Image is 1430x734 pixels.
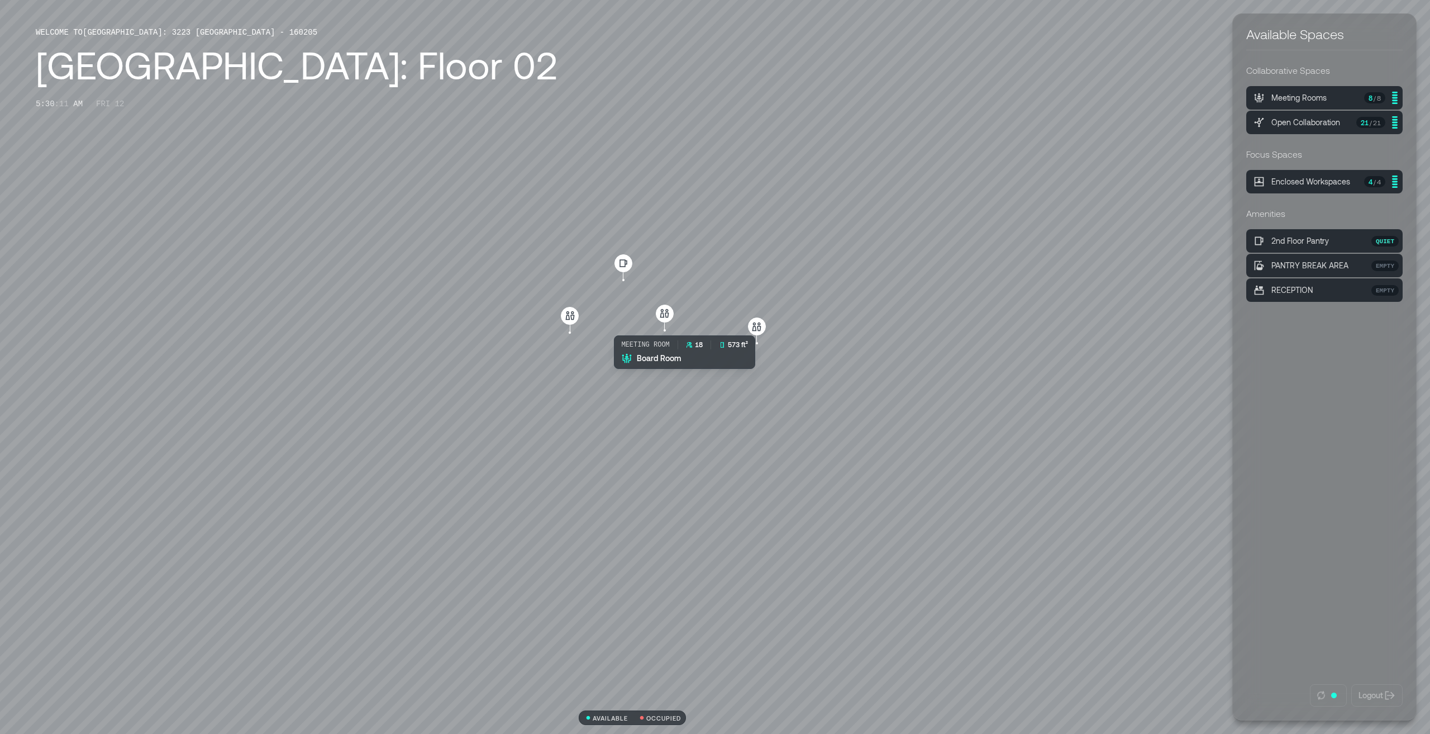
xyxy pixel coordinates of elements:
p: RECEPTION [1271,285,1358,296]
p: 8 [1369,94,1372,101]
p: 21 [1361,119,1369,126]
p: Amenities [1246,207,1396,220]
p: / [1374,94,1376,101]
p: Meeting Rooms [1271,92,1327,103]
p: OCCUPIED [646,715,681,721]
p: PANTRY BREAK AREA [1271,260,1358,271]
p: / [1370,119,1372,126]
p: Enclosed Workspaces [1271,176,1350,187]
p: 21 [1373,119,1381,126]
p: empty [1376,288,1394,294]
p: 8 [1377,94,1381,101]
p: Collaborative Spaces [1246,64,1396,77]
p: Meeting Room [621,342,669,348]
p: Board Room [637,353,681,363]
p: / [1374,178,1376,185]
p: Open Collaboration [1271,117,1340,128]
p: Available Spaces [1246,27,1344,41]
p: 573 ft² [728,341,748,349]
p: 18 [695,341,703,349]
p: empty [1376,263,1394,269]
p: 4 [1377,178,1381,185]
p: AVAILABLE [593,715,628,721]
p: 2nd Floor Pantry [1271,235,1358,247]
p: quiet [1376,239,1394,245]
p: 4 [1369,178,1372,185]
div: Logout [1351,684,1403,707]
p: Focus Spaces [1246,148,1396,161]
